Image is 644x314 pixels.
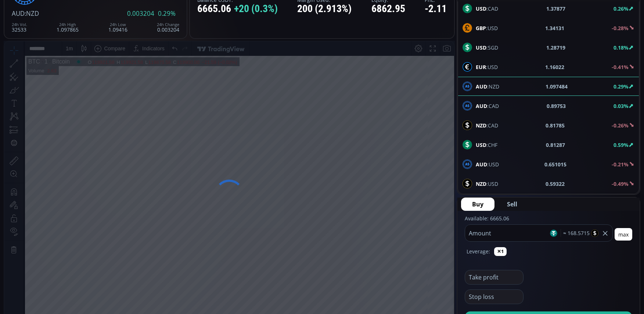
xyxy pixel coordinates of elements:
[83,18,87,24] div: O
[476,122,498,129] span: :CAD
[472,200,483,209] span: Buy
[546,122,565,129] b: 0.81785
[612,64,629,71] b: -0.41%
[24,26,40,32] div: Volume
[24,17,36,24] div: BTC
[25,9,39,18] span: :NZD
[141,18,144,24] div: L
[234,3,278,15] span: +20 (0.3%)
[476,44,498,51] span: :SGD
[72,295,78,301] div: 5d
[612,180,629,187] b: -0.49%
[476,25,486,32] b: GBP
[172,18,195,24] div: 119900.00
[476,180,498,188] span: :USD
[169,18,172,24] div: C
[614,102,629,109] b: 0.03%
[544,160,566,168] b: 0.651015
[467,248,490,255] label: Leverage:
[612,122,629,129] b: -0.26%
[476,5,486,12] b: USD
[614,44,629,51] b: 0.18%
[476,64,486,71] b: EUR
[612,161,629,168] b: -0.21%
[61,4,68,10] div: 1 m
[421,291,433,305] div: Toggle Log Scale
[158,10,176,17] span: 0.29%
[545,63,564,71] b: 1.16022
[127,10,154,17] span: 0.003204
[424,295,431,301] div: log
[116,18,138,24] div: 119921.58
[12,22,27,27] div: 24h Vol.
[476,24,498,32] span: :USD
[26,295,32,301] div: 5y
[476,44,486,51] b: USD
[37,295,43,301] div: 1y
[17,274,20,284] div: Hide Drawings Toolbar
[436,295,446,301] div: auto
[507,200,517,209] span: Sell
[43,26,52,32] div: 2.63
[48,295,55,301] div: 3m
[546,5,565,12] b: 1.37877
[112,18,116,24] div: H
[157,22,179,27] div: 24h Change
[615,228,632,241] button: max
[108,22,127,27] div: 24h Low
[561,229,590,237] span: ≈ 168.5715
[7,98,12,105] div: 
[36,17,43,24] div: 1
[12,22,27,32] div: 32533
[83,295,89,301] div: 1d
[425,3,447,15] div: -2.11
[476,141,497,149] span: :CHF
[138,4,160,10] div: Indicators
[144,18,166,24] div: 119875.58
[100,4,121,10] div: Compare
[476,5,498,12] span: :CAD
[366,295,401,301] span: 15:46:50 (UTC)
[546,44,565,51] b: 1.28719
[87,18,110,24] div: 119921.58
[614,5,629,12] b: 0.26%
[197,3,278,15] div: 6665.06
[371,3,405,15] div: 6862.95
[494,247,507,256] button: ✕1
[363,291,404,305] button: 15:46:50 (UTC)
[12,9,25,18] span: AUD
[545,24,564,32] b: 1.34131
[157,22,179,32] div: 0.003204
[433,291,448,305] div: Toggle Auto Scale
[108,22,127,32] div: 1.09416
[411,291,421,305] div: Toggle Percentage
[98,291,110,305] div: Go to
[57,22,79,27] div: 24h High
[476,63,498,71] span: :USD
[476,180,486,187] b: NZD
[60,295,67,301] div: 1m
[547,102,566,110] b: 0.89753
[461,198,494,211] button: Buy
[546,141,565,149] b: 0.81287
[476,141,486,148] b: USD
[476,102,499,110] span: :CAD
[476,161,487,168] b: AUD
[71,17,78,24] div: Market open
[614,141,629,148] b: 0.59%
[612,25,629,32] b: -0.28%
[476,122,486,129] b: NZD
[546,180,565,188] b: 0.59322
[297,3,352,15] div: 200 (2.913%)
[43,17,65,24] div: Bitcoin
[496,198,528,211] button: Sell
[57,22,79,32] div: 1.097865
[476,160,499,168] span: :USD
[476,102,487,109] b: AUD
[197,18,233,24] div: −21.59 (−0.02%)
[465,215,509,222] label: Available: 6665.06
